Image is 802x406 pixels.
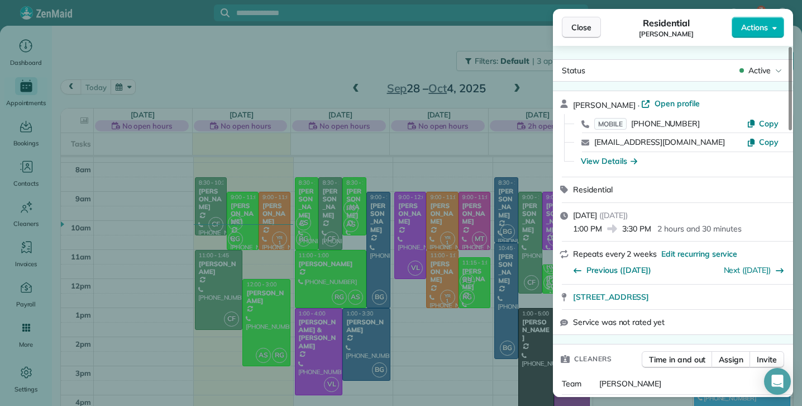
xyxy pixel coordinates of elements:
[562,379,581,389] span: Team
[594,118,700,129] a: MOBILE[PHONE_NUMBER]
[655,98,700,109] span: Open profile
[639,30,694,39] span: [PERSON_NAME]
[759,119,779,129] span: Copy
[712,351,751,368] button: Assign
[649,354,705,365] span: Time in and out
[643,16,690,30] span: Residential
[724,265,785,276] button: Next ([DATE])
[571,22,591,33] span: Close
[573,317,665,328] span: Service was not rated yet
[759,137,779,147] span: Copy
[599,379,662,389] span: [PERSON_NAME]
[573,185,613,195] span: Residential
[573,291,786,303] a: [STREET_ADDRESS]
[642,351,713,368] button: Time in and out
[574,353,612,365] span: Cleaners
[573,249,657,259] span: Repeats every 2 weeks
[599,210,628,220] span: ( [DATE] )
[757,354,777,365] span: Invite
[622,223,651,234] span: 3:30 PM
[636,101,642,110] span: ·
[741,22,768,33] span: Actions
[562,65,585,75] span: Status
[631,119,700,129] span: [PHONE_NUMBER]
[750,351,784,368] button: Invite
[724,265,771,275] a: Next ([DATE])
[594,137,725,147] a: [EMAIL_ADDRESS][DOMAIN_NAME]
[573,100,636,110] span: [PERSON_NAME]
[764,368,791,395] div: Open Intercom Messenger
[657,223,741,234] p: 2 hours and 30 minutes
[747,136,779,148] button: Copy
[594,118,627,130] span: MOBILE
[641,98,700,109] a: Open profile
[573,223,602,234] span: 1:00 PM
[661,248,737,259] span: Edit recurring service
[748,65,771,76] span: Active
[586,265,651,276] span: Previous ([DATE])
[573,265,651,276] button: Previous ([DATE])
[719,354,743,365] span: Assign
[562,17,601,38] button: Close
[573,210,597,220] span: [DATE]
[581,155,637,167] button: View Details
[747,118,779,129] button: Copy
[573,291,649,303] span: [STREET_ADDRESS]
